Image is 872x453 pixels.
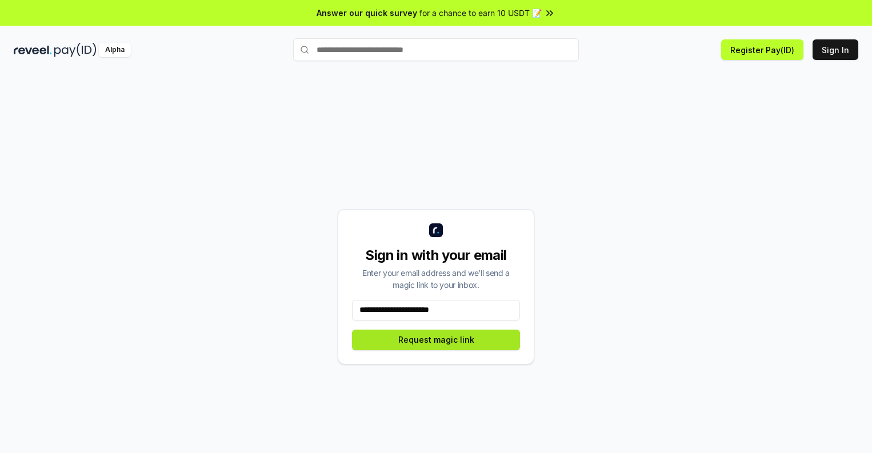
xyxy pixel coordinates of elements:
div: Sign in with your email [352,246,520,264]
div: Alpha [99,43,131,57]
button: Request magic link [352,330,520,350]
button: Sign In [813,39,858,60]
img: pay_id [54,43,97,57]
div: Enter your email address and we’ll send a magic link to your inbox. [352,267,520,291]
button: Register Pay(ID) [721,39,803,60]
img: logo_small [429,223,443,237]
span: for a chance to earn 10 USDT 📝 [419,7,542,19]
img: reveel_dark [14,43,52,57]
span: Answer our quick survey [317,7,417,19]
